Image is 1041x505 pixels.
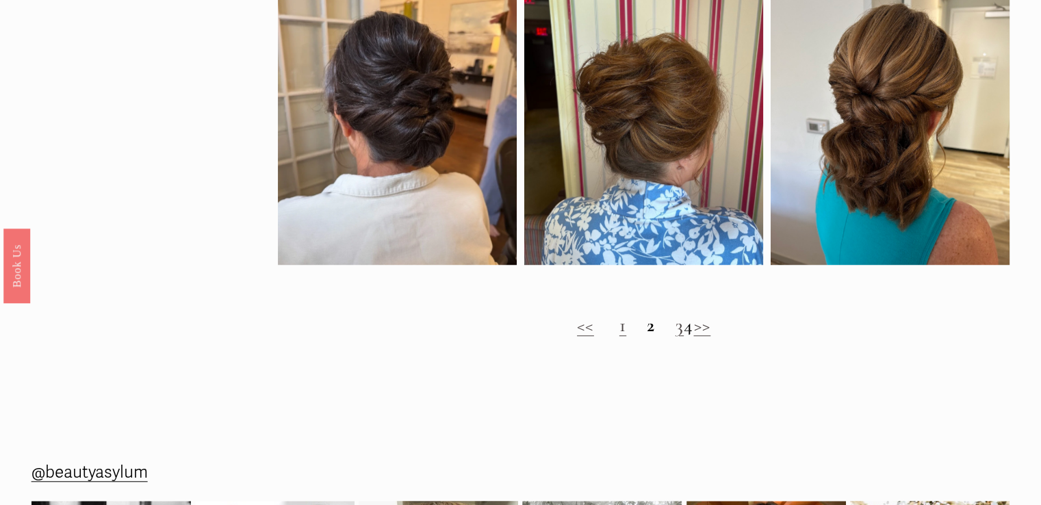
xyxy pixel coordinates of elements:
a: >> [693,313,710,337]
a: Book Us [3,229,30,303]
a: @beautyasylum [31,458,148,488]
strong: 2 [647,313,655,337]
a: 3 [676,313,684,337]
a: << [577,313,594,337]
a: 1 [619,313,626,337]
h2: 4 [278,314,1010,337]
